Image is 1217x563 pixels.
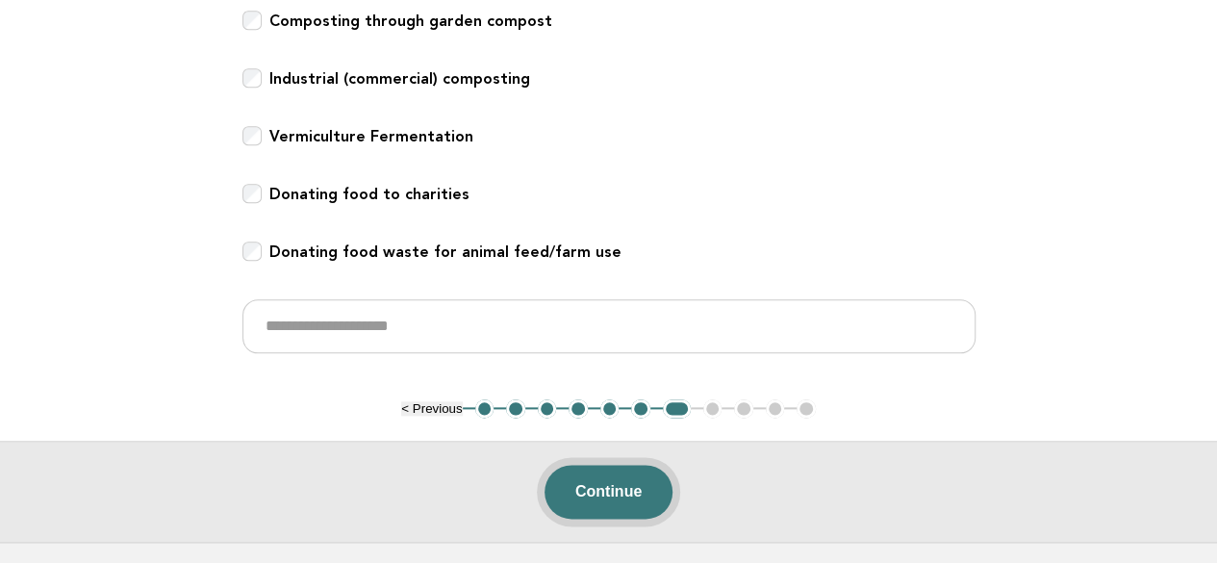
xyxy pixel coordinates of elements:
[631,399,650,419] button: 6
[269,243,621,261] b: Donating food waste for animal feed/farm use
[506,399,525,419] button: 2
[545,465,672,519] button: Continue
[269,127,473,145] b: Vermiculture Fermentation
[600,399,620,419] button: 5
[269,185,469,203] b: Donating food to charities
[269,12,552,30] b: Composting through garden compost
[475,399,494,419] button: 1
[538,399,557,419] button: 3
[269,69,530,88] b: Industrial (commercial) composting
[663,399,691,419] button: 7
[569,399,588,419] button: 4
[401,401,462,416] button: < Previous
